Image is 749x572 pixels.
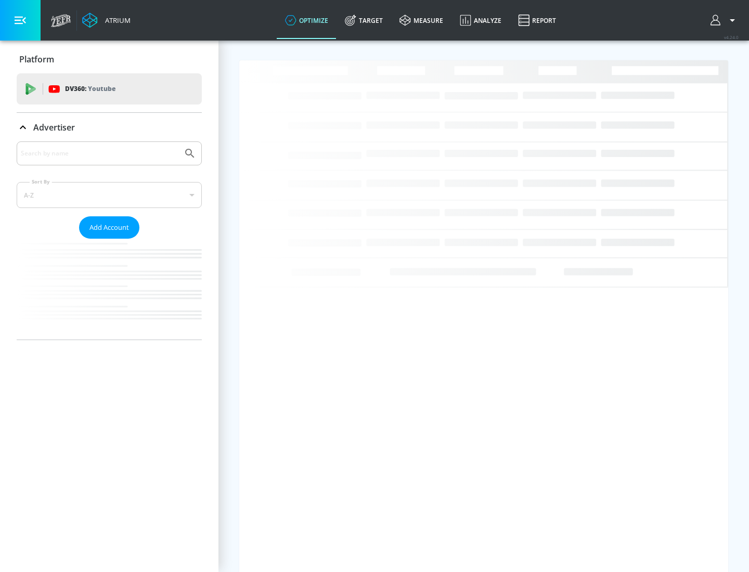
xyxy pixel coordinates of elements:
input: Search by name [21,147,178,160]
a: Target [337,2,391,39]
span: Add Account [89,222,129,233]
a: Atrium [82,12,131,28]
label: Sort By [30,178,52,185]
div: Advertiser [17,141,202,340]
p: DV360: [65,83,115,95]
a: optimize [277,2,337,39]
nav: list of Advertiser [17,239,202,340]
p: Platform [19,54,54,65]
a: measure [391,2,451,39]
div: Advertiser [17,113,202,142]
div: DV360: Youtube [17,73,202,105]
a: Report [510,2,564,39]
a: Analyze [451,2,510,39]
p: Advertiser [33,122,75,133]
span: v 4.24.0 [724,34,739,40]
button: Add Account [79,216,139,239]
div: Atrium [101,16,131,25]
p: Youtube [88,83,115,94]
div: A-Z [17,182,202,208]
div: Platform [17,45,202,74]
